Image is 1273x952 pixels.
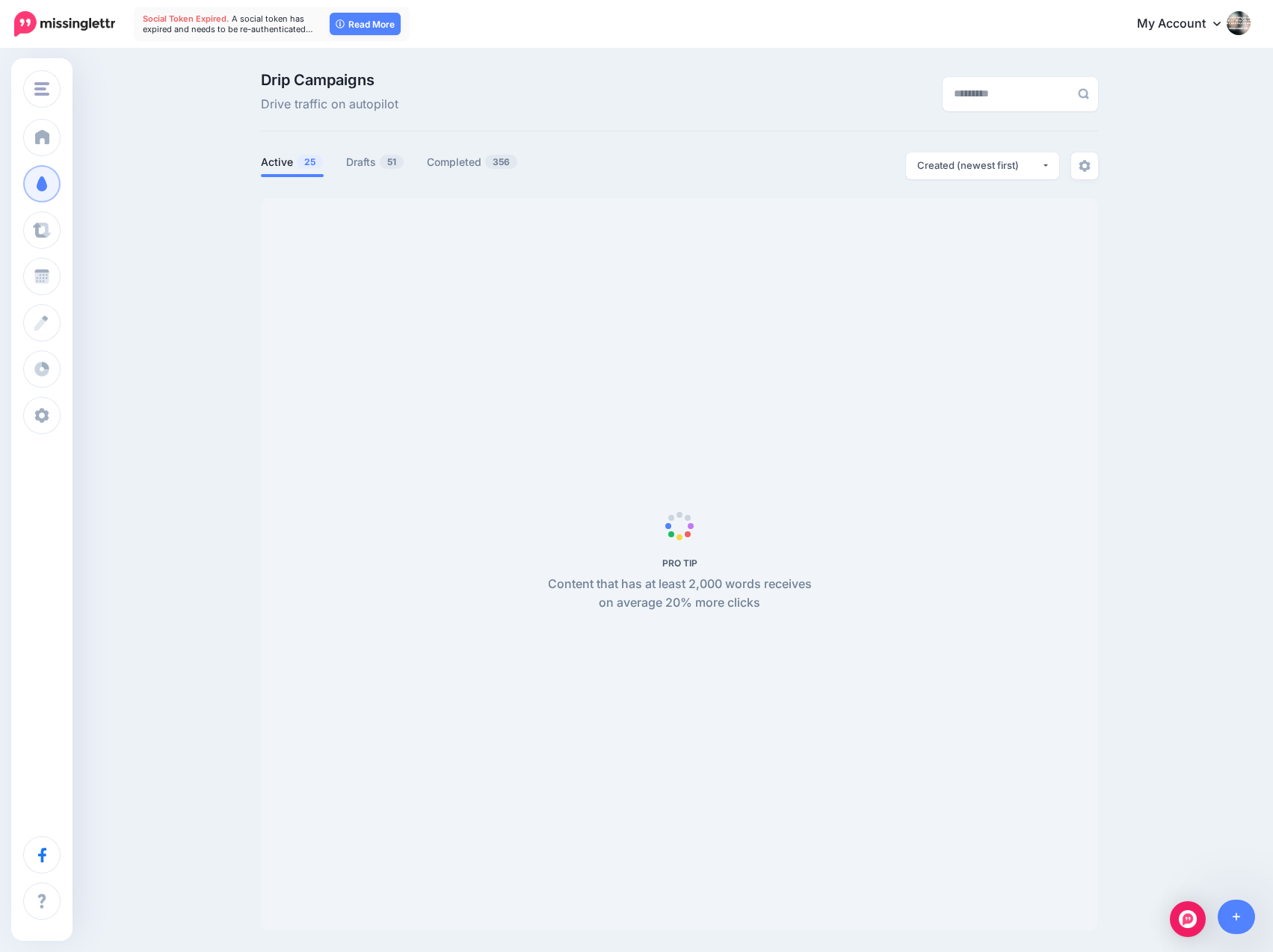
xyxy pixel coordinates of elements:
[380,155,404,169] span: 51
[34,82,49,96] img: menu.png
[261,153,324,171] a: Active25
[297,155,323,169] span: 25
[143,13,229,24] span: Social Token Expired.
[1170,901,1206,937] div: Open Intercom Messenger
[1079,160,1091,172] img: settings-grey.png
[1122,6,1251,43] a: My Account
[485,155,517,169] span: 356
[1078,88,1089,99] img: search-grey-6.png
[143,13,313,34] span: A social token has expired and needs to be re-authenticated…
[346,153,404,171] a: Drafts51
[14,11,115,37] img: Missinglettr
[917,158,1041,173] div: Created (newest first)
[906,152,1059,179] button: Created (newest first)
[261,95,398,114] span: Drive traffic on autopilot
[540,575,820,613] p: Content that has at least 2,000 words receives on average 20% more clicks
[540,557,820,569] h5: PRO TIP
[330,13,401,35] a: Read More
[261,72,398,87] span: Drip Campaigns
[427,153,518,171] a: Completed356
